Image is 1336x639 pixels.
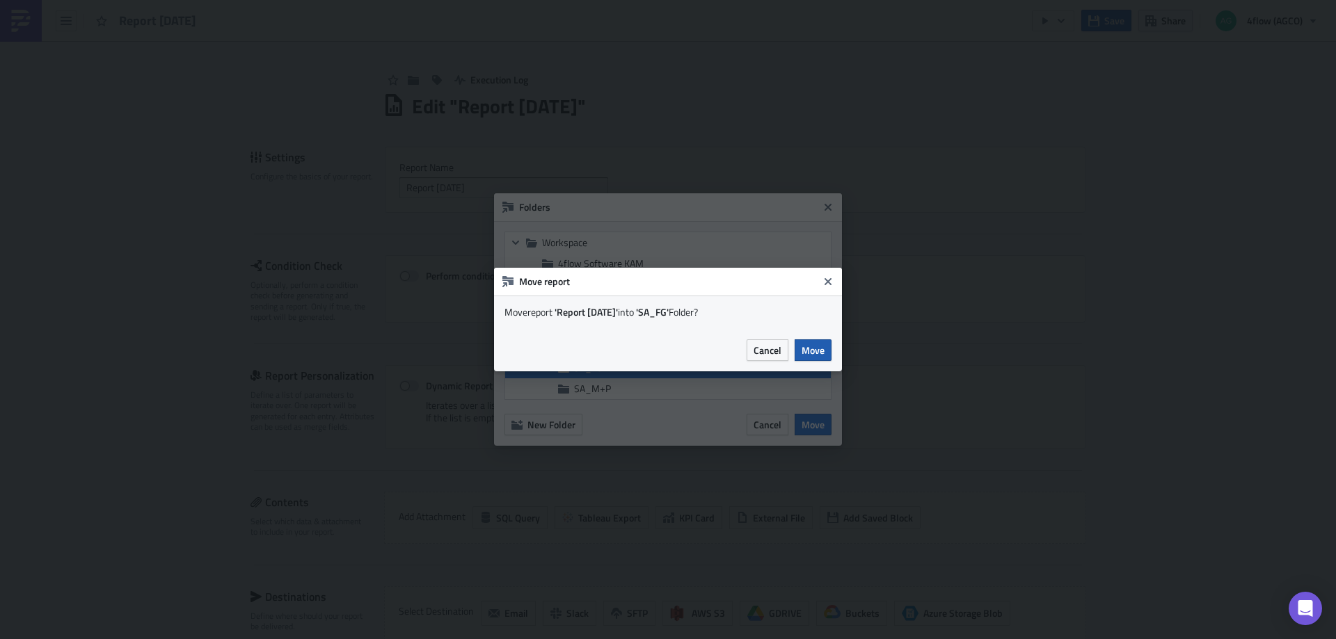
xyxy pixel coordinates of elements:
h6: Move report [519,275,818,288]
span: Cancel [754,343,781,357]
strong: 'SA_FG' [634,305,669,319]
div: Open Intercom Messenger [1289,592,1322,625]
button: Close [818,271,838,292]
span: Move [802,343,825,357]
div: Move report into Folder? [504,306,832,318]
button: Cancel [747,339,788,361]
button: Move [795,339,832,361]
strong: ' Report [DATE] ' [555,305,618,319]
